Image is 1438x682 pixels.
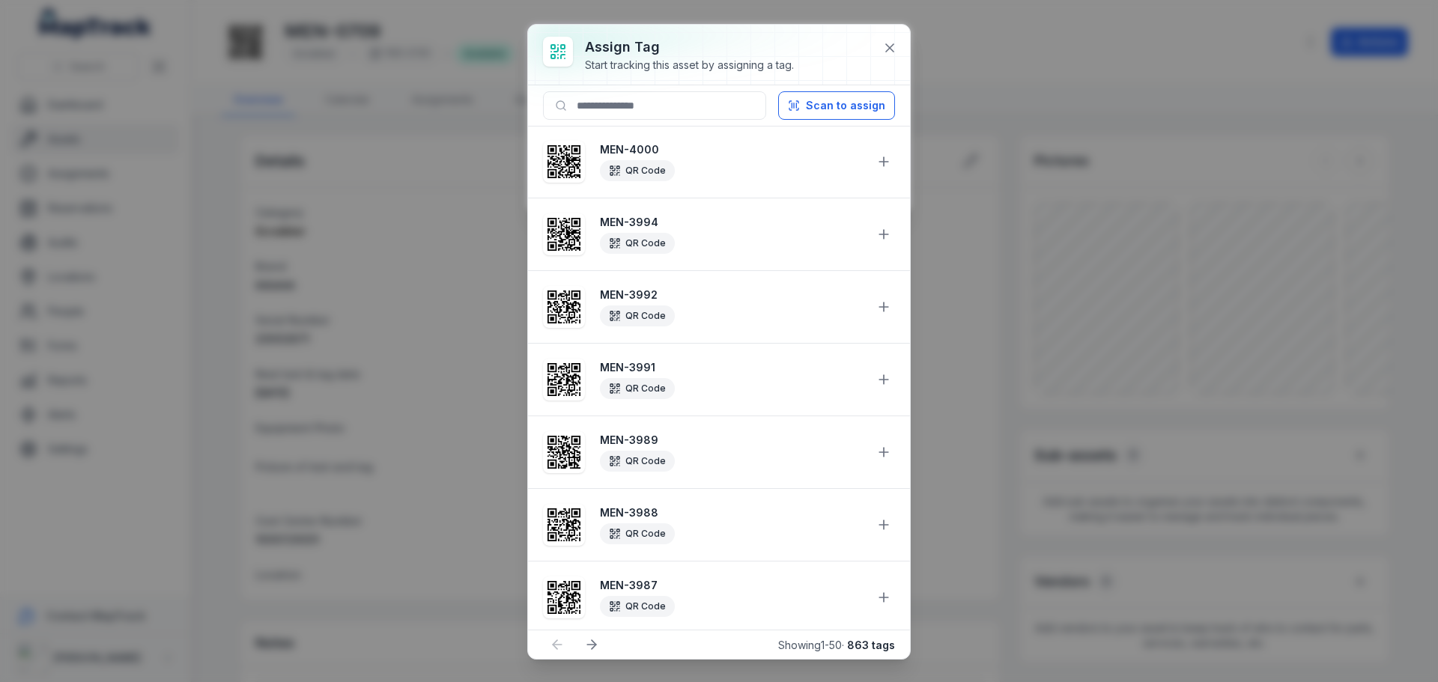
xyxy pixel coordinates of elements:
[600,578,864,593] strong: MEN-3987
[600,287,864,302] strong: MEN-3992
[600,523,675,544] div: QR Code
[600,215,864,230] strong: MEN-3994
[600,305,675,326] div: QR Code
[585,58,794,73] div: Start tracking this asset by assigning a tag.
[600,160,675,181] div: QR Code
[778,639,895,651] span: Showing 1 - 50 ·
[600,360,864,375] strong: MEN-3991
[600,433,864,448] strong: MEN-3989
[600,596,675,617] div: QR Code
[847,639,895,651] strong: 863 tags
[600,378,675,399] div: QR Code
[600,142,864,157] strong: MEN-4000
[600,505,864,520] strong: MEN-3988
[585,37,794,58] h3: Assign tag
[778,91,895,120] button: Scan to assign
[600,233,675,254] div: QR Code
[600,451,675,472] div: QR Code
